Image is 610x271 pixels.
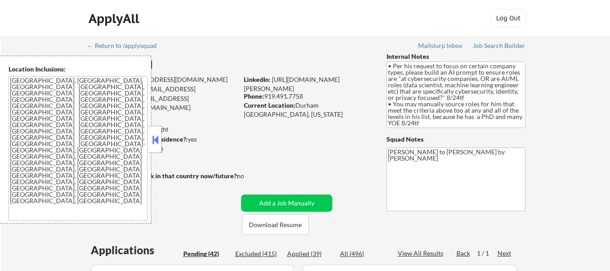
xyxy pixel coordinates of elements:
[244,101,295,109] strong: Current Location:
[398,249,446,258] div: View All Results
[242,214,309,235] button: Download Resume
[386,52,526,61] div: Internal Notes
[473,43,526,49] div: Job Search Builder
[87,42,165,51] a: ← Return to /applysquad
[237,171,263,181] div: no
[244,92,372,101] div: 919.491.7758
[88,11,142,26] div: ApplyAll
[87,43,165,49] div: ← Return to /applysquad
[183,249,228,258] div: Pending (42)
[88,94,238,112] div: [EMAIL_ADDRESS][PERSON_NAME][DOMAIN_NAME]
[287,249,332,258] div: Applied (39)
[473,42,526,51] a: Job Search Builder
[235,249,280,258] div: Excluded (415)
[340,249,385,258] div: All (496)
[477,249,498,258] div: 1 / 1
[241,195,332,212] button: Add a Job Manually
[386,135,526,144] div: Squad Notes
[490,9,526,27] button: Log Out
[244,76,270,83] strong: LinkedIn:
[88,145,238,154] div: $170,000
[418,42,463,51] a: Mailslurp Inbox
[498,249,512,258] div: Next
[9,65,148,74] div: Location Inclusions:
[88,75,238,84] div: [EMAIL_ADDRESS][DOMAIN_NAME]
[88,85,238,102] div: [EMAIL_ADDRESS][DOMAIN_NAME]
[244,101,372,119] div: Durham [GEOGRAPHIC_DATA], [US_STATE]
[88,59,274,70] div: [PERSON_NAME]
[456,249,471,258] div: Back
[418,43,463,49] div: Mailslurp Inbox
[91,245,180,256] div: Applications
[244,76,340,92] a: [URL][DOMAIN_NAME][PERSON_NAME]
[88,125,238,134] div: 36 sent / 210 bought
[244,92,264,100] strong: Phone:
[88,172,238,180] strong: Will need Visa to work in that country now/future?:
